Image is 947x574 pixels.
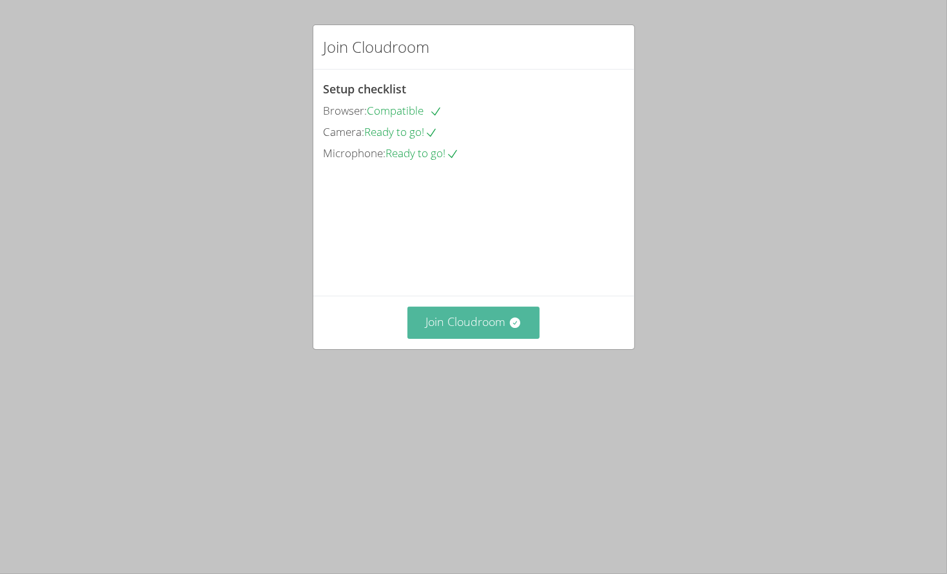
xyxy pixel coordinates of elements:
span: Ready to go! [386,146,459,160]
h2: Join Cloudroom [324,35,430,59]
span: Camera: [324,124,365,139]
button: Join Cloudroom [407,307,540,338]
span: Ready to go! [365,124,438,139]
span: Microphone: [324,146,386,160]
span: Setup checklist [324,81,407,97]
span: Compatible [367,103,442,118]
span: Browser: [324,103,367,118]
